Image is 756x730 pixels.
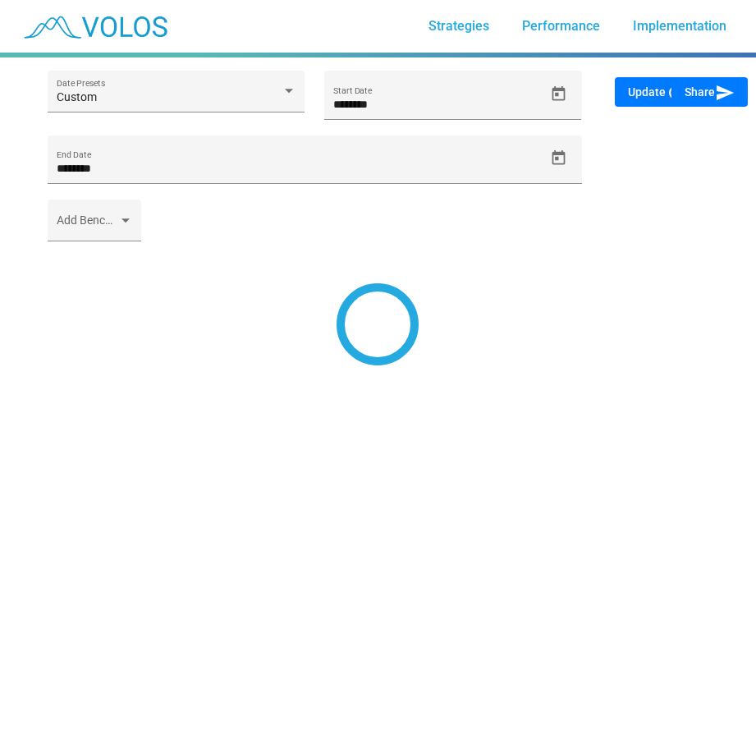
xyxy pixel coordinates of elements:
button: Open calendar [544,144,573,172]
span: Strategies [428,18,489,34]
a: Performance [509,11,613,41]
a: Implementation [620,11,740,41]
span: Implementation [633,18,726,34]
span: Share [685,85,735,99]
button: Open calendar [544,80,573,108]
span: Custom [57,90,97,103]
span: Update [628,85,685,99]
a: Strategies [415,11,502,41]
button: Update [615,77,699,107]
span: Performance [522,18,600,34]
img: blue_transparent.png [13,6,176,47]
button: Share [671,77,748,107]
mat-icon: send [715,83,735,103]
